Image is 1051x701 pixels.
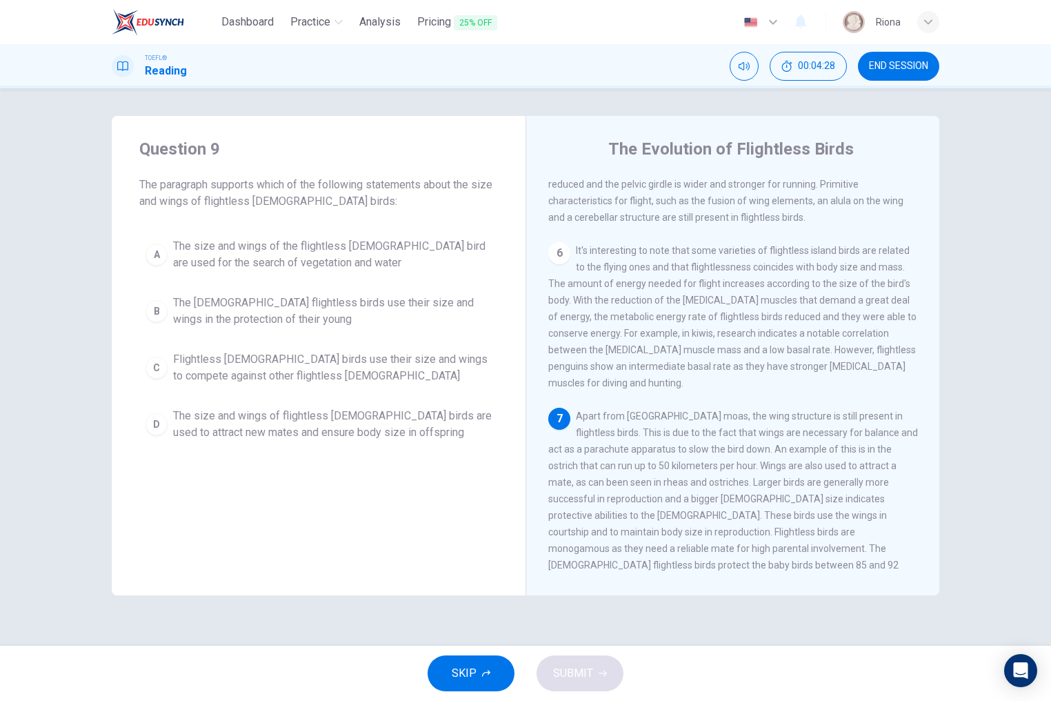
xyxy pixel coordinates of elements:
h4: The Evolution of Flightless Birds [608,138,854,160]
div: Hide [770,52,847,81]
button: 00:04:28 [770,52,847,81]
span: Practice [290,14,330,30]
a: Analysis [354,10,406,35]
div: 6 [548,242,570,264]
span: The paragraph supports which of the following statements about the size and wings of flightless [... [139,177,498,210]
span: SKIP [452,664,477,683]
h4: Question 9 [139,138,498,160]
span: Analysis [359,14,401,30]
button: BThe [DEMOGRAPHIC_DATA] flightless birds use their size and wings in the protection of their young [139,288,498,334]
button: SKIP [428,655,514,691]
span: The size and wings of the flightless [DEMOGRAPHIC_DATA] bird are used for the search of vegetatio... [173,238,492,271]
span: 00:04:28 [798,61,835,72]
span: 25% OFF [454,15,497,30]
img: EduSynch logo [112,8,184,36]
span: TOEFL® [145,53,167,63]
div: 7 [548,408,570,430]
div: Riona [876,14,901,30]
div: D [146,413,168,435]
button: Dashboard [216,10,279,34]
a: EduSynch logo [112,8,216,36]
span: Flightless [DEMOGRAPHIC_DATA] birds use their size and wings to compete against other flightless ... [173,351,492,384]
button: Analysis [354,10,406,34]
a: Dashboard [216,10,279,35]
button: DThe size and wings of flightless [DEMOGRAPHIC_DATA] birds are used to attract new mates and ensu... [139,402,498,447]
span: Dashboard [221,14,274,30]
span: The size and wings of flightless [DEMOGRAPHIC_DATA] birds are used to attract new mates and ensur... [173,408,492,441]
h1: Reading [145,63,187,79]
button: Pricing25% OFF [412,10,503,35]
span: Pricing [417,14,497,31]
span: It's interesting to note that some varieties of flightless island birds are related to the flying... [548,245,917,388]
span: Apart from [GEOGRAPHIC_DATA] moas, the wing structure is still present in flightless birds. This ... [548,411,918,620]
span: END SESSION [869,61,928,72]
div: C [146,357,168,379]
span: The [DEMOGRAPHIC_DATA] flightless birds use their size and wings in the protection of their young [173,295,492,328]
button: END SESSION [858,52,939,81]
div: Open Intercom Messenger [1004,654,1037,687]
button: CFlightless [DEMOGRAPHIC_DATA] birds use their size and wings to compete against other flightless... [139,345,498,391]
div: Mute [730,52,759,81]
div: B [146,300,168,322]
div: A [146,244,168,266]
button: AThe size and wings of the flightless [DEMOGRAPHIC_DATA] bird are used for the search of vegetati... [139,232,498,277]
button: Practice [285,10,348,34]
img: en [742,17,759,28]
img: Profile picture [843,11,865,33]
